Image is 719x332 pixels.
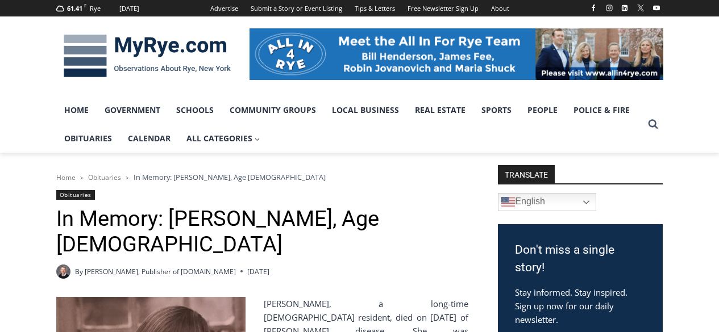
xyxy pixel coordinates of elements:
div: [DATE] [119,3,139,14]
span: > [80,174,84,182]
nav: Breadcrumbs [56,171,468,183]
a: Calendar [120,124,178,153]
a: X [634,1,647,15]
time: [DATE] [247,266,269,277]
h1: In Memory: [PERSON_NAME], Age [DEMOGRAPHIC_DATA] [56,206,468,258]
a: Government [97,96,168,124]
a: Obituaries [88,173,121,182]
a: Police & Fire [566,96,638,124]
a: All Categories [178,124,268,153]
a: Obituaries [56,190,95,200]
a: Home [56,173,76,182]
a: Obituaries [56,124,120,153]
span: F [84,2,86,9]
strong: TRANSLATE [498,165,555,183]
a: Schools [168,96,222,124]
div: Rye [90,3,101,14]
a: Instagram [602,1,616,15]
h3: Don't miss a single story! [515,241,646,277]
span: > [126,174,129,182]
span: 61.41 [67,4,82,12]
img: All in for Rye [250,28,663,79]
a: Facebook [587,1,600,15]
span: By [75,266,83,277]
a: [PERSON_NAME], Publisher of [DOMAIN_NAME] [85,267,236,276]
a: Sports [473,96,519,124]
img: en [501,195,515,209]
a: Local Business [324,96,407,124]
nav: Primary Navigation [56,96,643,153]
a: Linkedin [618,1,631,15]
a: English [498,193,596,211]
span: In Memory: [PERSON_NAME], Age [DEMOGRAPHIC_DATA] [134,172,326,182]
a: Author image [56,264,70,279]
a: Community Groups [222,96,324,124]
a: Real Estate [407,96,473,124]
a: People [519,96,566,124]
p: Stay informed. Stay inspired. Sign up now for our daily newsletter. [515,285,646,326]
span: All Categories [186,132,260,145]
a: YouTube [650,1,663,15]
a: Home [56,96,97,124]
img: MyRye.com [56,27,238,86]
button: View Search Form [643,114,663,135]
